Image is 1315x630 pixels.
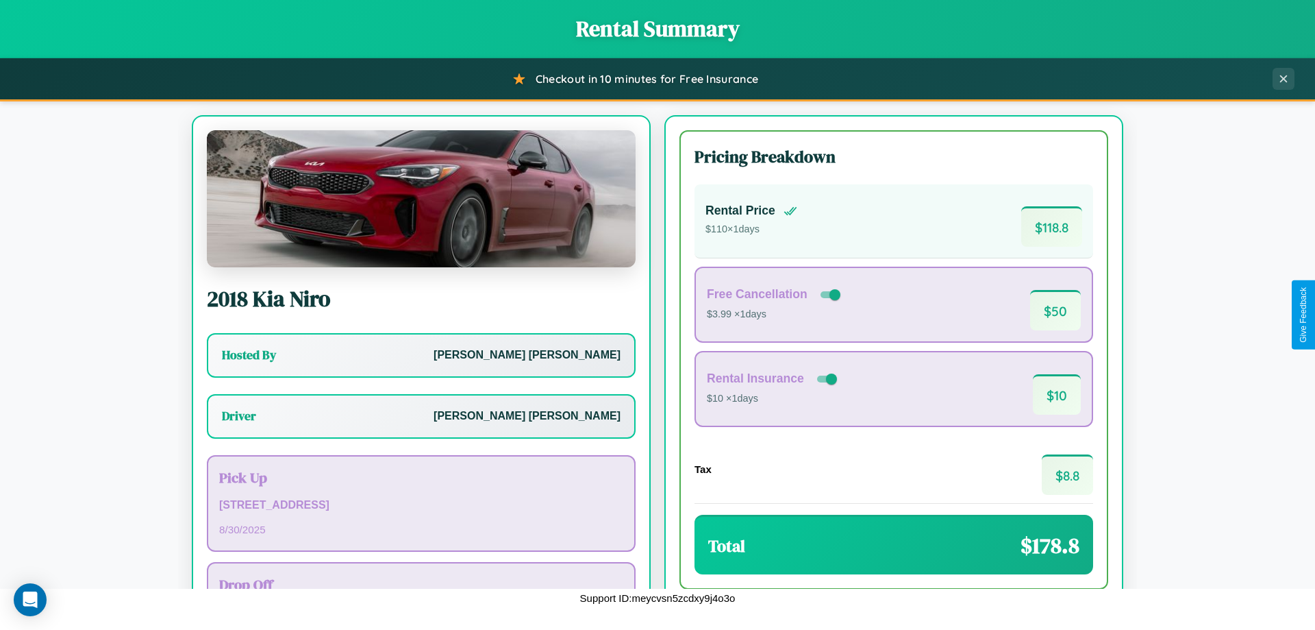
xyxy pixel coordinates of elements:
h3: Pricing Breakdown [694,145,1093,168]
p: [STREET_ADDRESS] [219,496,623,516]
span: $ 118.8 [1021,206,1082,247]
p: Support ID: meycvsn5zcdxy9j4o3o [580,589,736,607]
span: $ 178.8 [1020,531,1079,561]
div: Give Feedback [1299,287,1308,343]
h3: Total [708,535,745,557]
span: Checkout in 10 minutes for Free Insurance [536,72,758,86]
p: [PERSON_NAME] [PERSON_NAME] [434,346,621,365]
img: Kia Niro [207,130,636,267]
h4: Free Cancellation [707,287,807,302]
h2: 2018 Kia Niro [207,284,636,314]
p: $ 110 × 1 days [705,221,797,239]
p: $3.99 × 1 days [707,306,843,324]
p: [PERSON_NAME] [PERSON_NAME] [434,407,621,426]
h3: Driver [222,408,256,424]
span: $ 50 [1030,290,1081,330]
h4: Rental Insurance [707,372,804,386]
h3: Pick Up [219,468,623,487]
h4: Tax [694,463,712,475]
span: $ 10 [1033,374,1081,415]
span: $ 8.8 [1042,455,1093,495]
h1: Rental Summary [14,14,1301,44]
h3: Drop Off [219,574,623,594]
div: Open Intercom Messenger [14,583,47,616]
h3: Hosted By [222,347,276,363]
p: $10 × 1 days [707,390,840,408]
h4: Rental Price [705,204,775,218]
p: 8 / 30 / 2025 [219,520,623,539]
